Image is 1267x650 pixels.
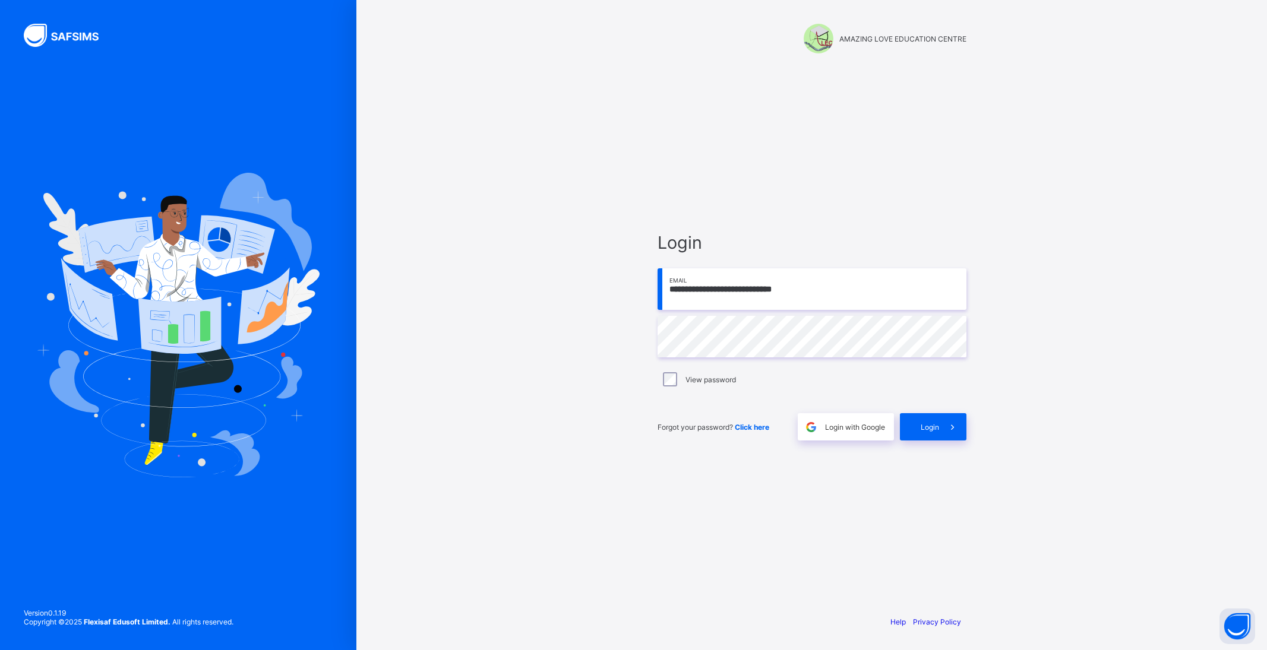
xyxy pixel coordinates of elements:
span: Login with Google [825,423,885,432]
button: Open asap [1219,608,1255,644]
span: Forgot your password? [658,423,769,432]
a: Click here [735,423,769,432]
span: AMAZING LOVE EDUCATION CENTRE [839,34,966,43]
span: Login [658,232,966,253]
img: SAFSIMS Logo [24,24,113,47]
label: View password [685,375,736,384]
img: google.396cfc9801f0270233282035f929180a.svg [804,420,818,434]
a: Privacy Policy [913,617,961,626]
a: Help [890,617,906,626]
strong: Flexisaf Edusoft Limited. [84,617,170,626]
img: Hero Image [37,173,320,477]
span: Version 0.1.19 [24,608,233,617]
span: Login [921,423,939,432]
span: Copyright © 2025 All rights reserved. [24,617,233,626]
